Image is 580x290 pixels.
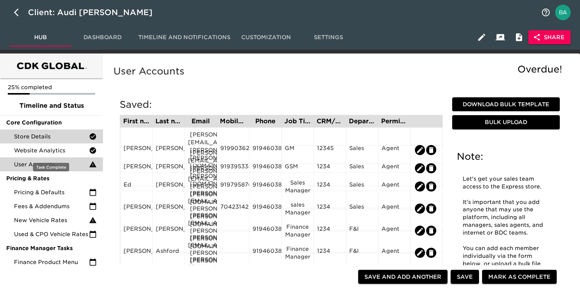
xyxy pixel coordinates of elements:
span: Mark as Complete [488,272,550,282]
span: Settings [302,33,355,42]
div: [PERSON_NAME] [156,203,181,214]
button: edit [415,163,425,173]
div: Sales [349,162,375,174]
span: Save [457,272,473,282]
div: 9199036202 [220,144,246,156]
button: edit [415,145,425,155]
span: Hub [14,33,67,42]
p: Let's get your sales team access to the Express store. [463,175,549,191]
div: 9194603800 [253,225,278,236]
div: 1234 [317,203,343,214]
span: Save and Add Another [364,272,441,282]
div: GSM [285,162,310,174]
div: [PERSON_NAME][EMAIL_ADDRESS][PERSON_NAME][PERSON_NAME][DOMAIN_NAME] [188,149,214,188]
button: Share [528,30,571,45]
div: 12345 [317,144,343,156]
button: edit [426,204,436,214]
h5: User Accounts [113,65,566,78]
div: 9193953349 [220,162,246,174]
p: It's important that you add anyone that may use the platform, including all managers, sales agent... [463,199,549,237]
div: [PERSON_NAME] [124,247,149,259]
span: Finance Manager Tasks [6,244,97,252]
div: 7042314202 [220,203,246,214]
p: You can add each member individually via the form below, or upload a bulk file using the tools to... [463,245,549,276]
div: Finance Manager [285,245,310,261]
button: Download Bulk Template [452,97,560,112]
button: Bulk Upload [452,115,560,129]
span: Dashboard [76,33,129,42]
div: Last name [155,118,181,124]
span: Overdue! [517,64,562,75]
h5: Saved: [120,98,443,111]
div: Finance Manager [285,223,310,238]
div: Agent [381,144,407,156]
button: Edit Hub [472,28,491,47]
div: 9194603800 [253,203,278,214]
div: Permission Set [381,118,407,124]
p: 25% completed [8,83,95,91]
div: Agent [381,247,407,259]
span: Customization [240,33,293,42]
div: 1234 [317,162,343,174]
div: Phone [252,118,278,124]
span: New Vehicle Rates [14,216,89,224]
div: 9194603800 [253,181,278,192]
div: Job Title [284,118,310,124]
div: 9194603800 [253,247,278,259]
button: Client View [491,28,510,47]
button: edit [426,248,436,258]
button: Save and Add Another [358,270,448,284]
button: Internal Notes and Comments [510,28,528,47]
span: Core Configuration [6,119,97,126]
span: Share [535,33,564,42]
div: [PERSON_NAME] [124,162,149,174]
span: Website Analytics [14,147,89,154]
span: User Accounts [14,161,89,168]
div: Email [188,118,214,124]
span: Pricing & Rates [6,174,97,182]
div: 9197958703 [220,181,246,192]
div: 1234 [317,225,343,236]
h5: Note: [457,150,555,163]
span: Bulk Upload [455,117,557,127]
button: edit [415,181,425,192]
span: Pricing & Defaults [14,188,89,196]
div: [PERSON_NAME][EMAIL_ADDRESS][PERSON_NAME][PERSON_NAME][DOMAIN_NAME] [188,167,214,206]
span: Timeline and Status [6,101,97,110]
div: Mobile Phone [220,118,246,124]
span: Used & CPO Vehicle Rates [14,230,89,238]
div: sales Manager [285,201,310,216]
div: 9194603800 [253,162,278,174]
div: 1234 [317,181,343,192]
div: Sales [349,181,375,192]
div: [PERSON_NAME][EMAIL_ADDRESS][PERSON_NAME][PERSON_NAME][DOMAIN_NAME] [188,189,214,228]
button: edit [415,248,425,258]
div: Sales Manager [285,179,310,194]
div: [PERSON_NAME][EMAIL_ADDRESS][PERSON_NAME][PERSON_NAME][DOMAIN_NAME] [188,131,214,169]
span: Store Details [14,133,89,140]
button: edit [426,226,436,236]
div: Agent [381,225,407,236]
button: notifications [536,3,555,22]
div: [PERSON_NAME] [124,203,149,214]
span: Fees & Addendums [14,202,89,210]
div: Sales [349,144,375,156]
div: Agent [381,181,407,192]
div: [PERSON_NAME] [124,225,149,236]
div: Sales [349,203,375,214]
span: Download Bulk Template [455,100,557,109]
div: [PERSON_NAME][EMAIL_ADDRESS][PERSON_NAME][PERSON_NAME][DOMAIN_NAME] [188,233,214,272]
div: [PERSON_NAME] [156,181,181,192]
div: Ashford [156,247,181,259]
button: Mark as Complete [482,270,557,284]
div: F&I [349,225,375,236]
button: edit [415,226,425,236]
div: GM [285,144,310,156]
div: CRM/User ID [317,118,343,124]
button: edit [426,145,436,155]
button: Save [451,270,479,284]
div: [PERSON_NAME] [156,162,181,174]
div: Department [349,118,375,124]
button: edit [415,204,425,214]
div: Agent [381,203,407,214]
